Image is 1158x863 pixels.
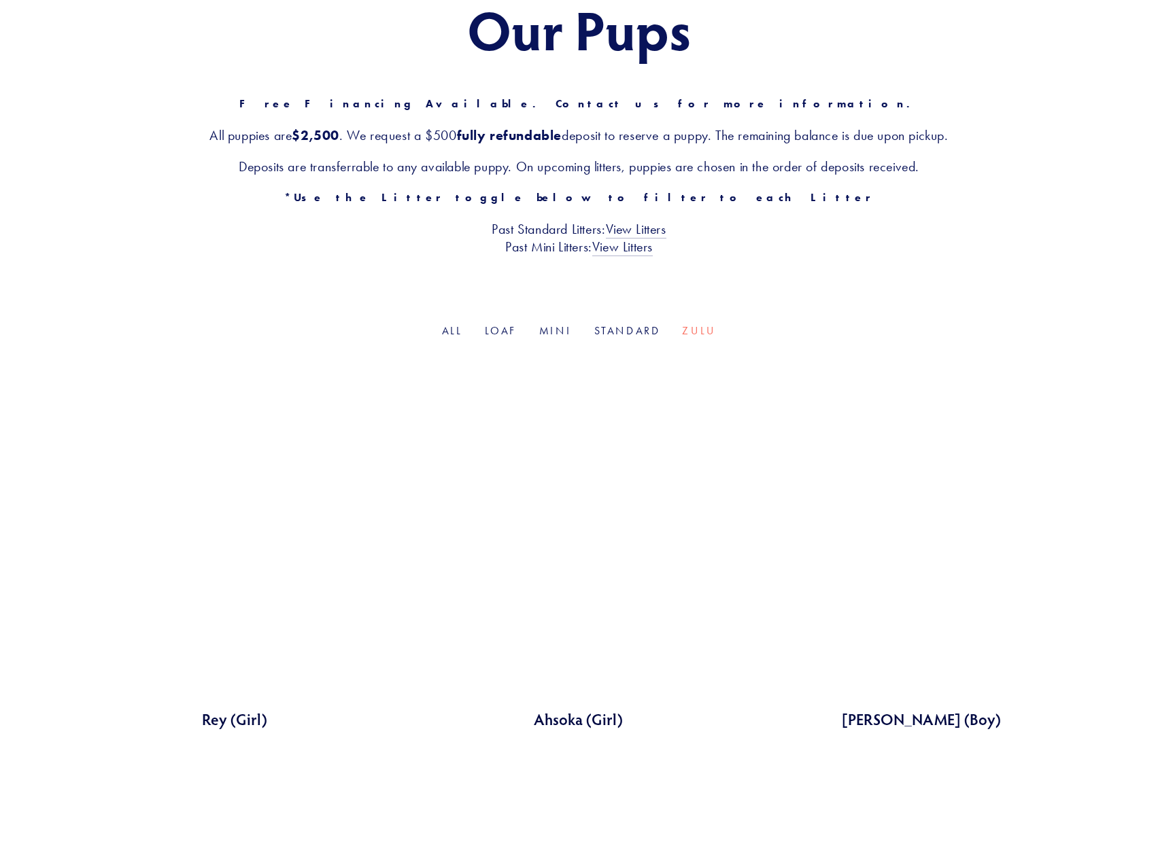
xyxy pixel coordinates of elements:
[292,127,339,143] strong: $2,500
[606,221,666,239] a: View Litters
[68,126,1090,144] h3: All puppies are . We request a $500 deposit to reserve a puppy. The remaining balance is due upon...
[592,239,653,256] a: View Litters
[485,324,517,337] a: Loaf
[594,324,661,337] a: Standard
[457,127,562,143] strong: fully refundable
[239,97,919,110] strong: Free Financing Available. Contact us for more information.
[442,324,463,337] a: All
[68,158,1090,175] h3: Deposits are transferrable to any available puppy. On upcoming litters, puppies are chosen in the...
[682,324,716,337] a: Zulu
[68,220,1090,256] h3: Past Standard Litters: Past Mini Litters:
[539,324,573,337] a: Mini
[284,191,874,204] strong: *Use the Litter toggle below to filter to each Litter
